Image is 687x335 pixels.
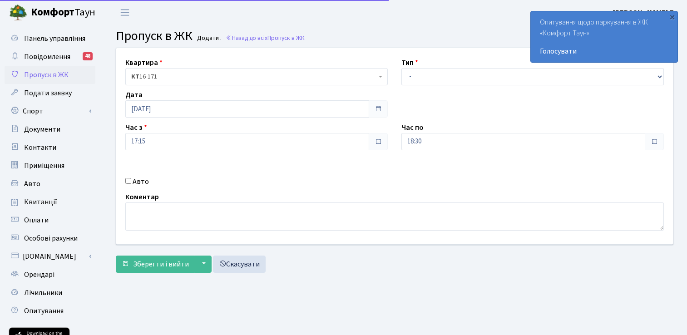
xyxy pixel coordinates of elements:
span: Оплати [24,215,49,225]
span: Таун [31,5,95,20]
a: Спорт [5,102,95,120]
span: Контакти [24,143,56,153]
a: Документи [5,120,95,138]
a: Пропуск в ЖК [5,66,95,84]
a: Лічильники [5,284,95,302]
label: Час з [125,122,147,133]
div: × [667,12,677,21]
div: Опитування щодо паркування в ЖК «Комфорт Таун» [531,11,677,62]
label: Дата [125,89,143,100]
span: Авто [24,179,40,189]
b: КТ [131,72,139,81]
button: Зберегти і вийти [116,256,195,273]
a: Орендарі [5,266,95,284]
a: Подати заявку [5,84,95,102]
img: logo.png [9,4,27,22]
button: Переключити навігацію [114,5,136,20]
span: Пропуск в ЖК [116,27,193,45]
a: Приміщення [5,157,95,175]
label: Тип [401,57,418,68]
span: Орендарі [24,270,54,280]
b: [PERSON_NAME] П. [613,8,676,18]
span: <b>КТ</b>&nbsp;&nbsp;&nbsp;&nbsp;16-171 [131,72,376,81]
span: Лічильники [24,288,62,298]
span: <b>КТ</b>&nbsp;&nbsp;&nbsp;&nbsp;16-171 [125,68,388,85]
a: Назад до всіхПропуск в ЖК [226,34,305,42]
span: Повідомлення [24,52,70,62]
a: Голосувати [540,46,668,57]
a: Авто [5,175,95,193]
span: Опитування [24,306,64,316]
div: 48 [83,52,93,60]
span: Подати заявку [24,88,72,98]
a: Опитування [5,302,95,320]
span: Документи [24,124,60,134]
a: Контакти [5,138,95,157]
a: Скасувати [213,256,266,273]
small: Додати . [195,34,222,42]
span: Панель управління [24,34,85,44]
label: Квартира [125,57,163,68]
label: Час по [401,122,424,133]
a: [PERSON_NAME] П. [613,7,676,18]
span: Зберегти і вийти [133,259,189,269]
a: Панель управління [5,30,95,48]
b: Комфорт [31,5,74,20]
a: Квитанції [5,193,95,211]
a: Оплати [5,211,95,229]
a: Повідомлення48 [5,48,95,66]
span: Приміщення [24,161,64,171]
label: Коментар [125,192,159,202]
a: [DOMAIN_NAME] [5,247,95,266]
span: Квитанції [24,197,57,207]
span: Пропуск в ЖК [24,70,69,80]
span: Особові рахунки [24,233,78,243]
label: Авто [133,176,149,187]
a: Особові рахунки [5,229,95,247]
span: Пропуск в ЖК [267,34,305,42]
